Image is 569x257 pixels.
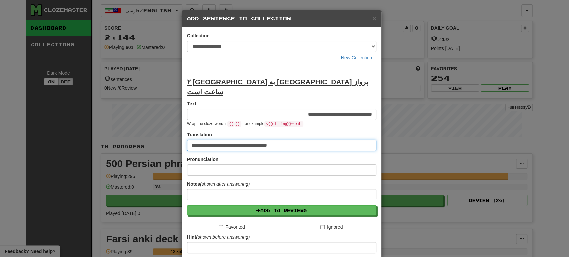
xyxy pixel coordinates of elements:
[337,52,376,63] button: New Collection
[187,15,376,22] h5: Add Sentence to Collection
[187,234,250,240] label: Hint
[187,121,304,126] small: Wrap the cloze-word in , for example .
[187,205,376,215] button: Add to Reviews
[187,78,368,96] u: پرواز [GEOGRAPHIC_DATA] به [GEOGRAPHIC_DATA] ۲ ساعت است
[187,156,218,163] label: Pronunciation
[372,14,376,22] span: ×
[320,225,325,229] input: Ignored
[234,121,241,127] code: }}
[227,121,234,127] code: {{
[196,234,250,240] em: (shown before answering)
[187,100,196,107] label: Text
[372,15,376,22] button: Close
[264,121,303,127] code: A {{ missing }} word.
[320,224,343,230] label: Ignored
[187,181,250,187] label: Notes
[187,131,212,138] label: Translation
[187,32,210,39] label: Collection
[200,181,250,187] em: (shown after answering)
[219,225,223,229] input: Favorited
[219,224,245,230] label: Favorited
